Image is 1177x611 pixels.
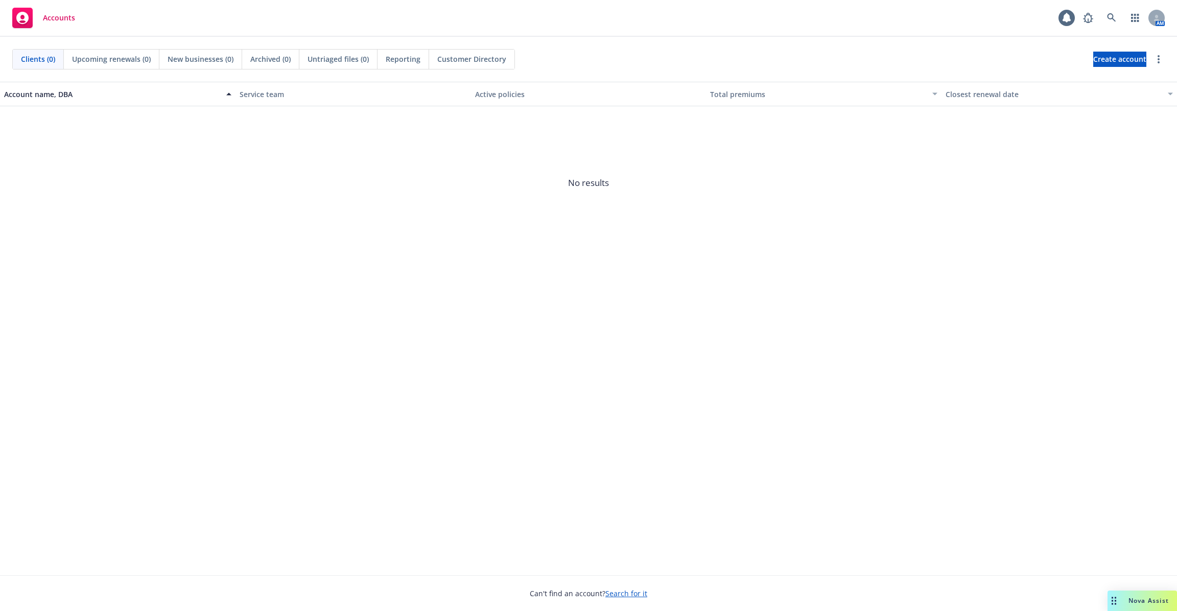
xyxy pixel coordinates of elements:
a: Search for it [605,589,647,598]
button: Active policies [471,82,707,106]
a: Search [1101,8,1122,28]
button: Closest renewal date [941,82,1177,106]
span: Create account [1093,50,1146,69]
a: Switch app [1125,8,1145,28]
a: Accounts [8,4,79,32]
span: Reporting [386,54,420,64]
div: Drag to move [1108,591,1120,611]
button: Service team [236,82,471,106]
span: Customer Directory [437,54,506,64]
span: New businesses (0) [168,54,233,64]
span: Can't find an account? [530,588,647,599]
button: Nova Assist [1108,591,1177,611]
span: Archived (0) [250,54,291,64]
div: Service team [240,89,467,100]
span: Upcoming renewals (0) [72,54,151,64]
span: Clients (0) [21,54,55,64]
span: Untriaged files (0) [308,54,369,64]
span: Nova Assist [1128,596,1169,605]
button: Total premiums [706,82,941,106]
div: Closest renewal date [946,89,1162,100]
div: Account name, DBA [4,89,220,100]
a: more [1152,53,1165,65]
span: Accounts [43,14,75,22]
div: Total premiums [710,89,926,100]
div: Active policies [475,89,702,100]
a: Create account [1093,52,1146,67]
a: Report a Bug [1078,8,1098,28]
